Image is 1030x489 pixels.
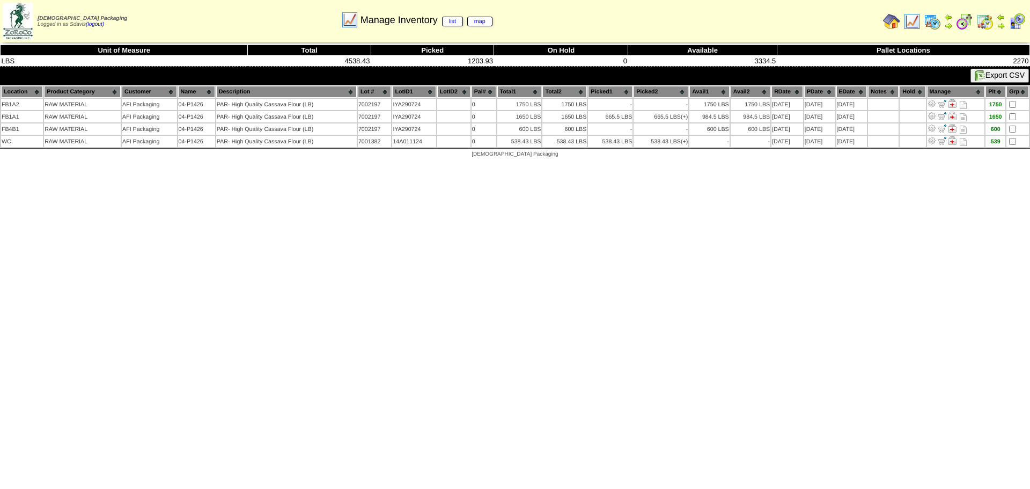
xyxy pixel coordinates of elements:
th: Lot # [358,86,392,98]
th: Available [628,45,777,56]
td: 1203.93 [371,56,494,67]
th: Location [1,86,43,98]
th: Picked2 [634,86,688,98]
td: 04-P1426 [178,123,215,135]
th: Pal# [472,86,496,98]
td: PAR- High Quality Cassava Flour (LB) [216,99,357,110]
th: Picked1 [588,86,632,98]
th: Unit of Measure [1,45,248,56]
th: Customer [122,86,176,98]
td: [DATE] [804,136,835,147]
th: Hold [900,86,925,98]
img: Move [938,112,946,120]
td: - [588,123,632,135]
img: arrowleft.gif [997,13,1005,21]
td: [DATE] [771,136,803,147]
button: Export CSV [970,69,1029,83]
td: RAW MATERIAL [44,123,121,135]
td: - [634,99,688,110]
img: calendarinout.gif [976,13,994,30]
td: 7001382 [358,136,392,147]
div: (+) [681,138,688,145]
th: Description [216,86,357,98]
i: Note [960,113,967,121]
td: 04-P1426 [178,99,215,110]
td: 1650 LBS [497,111,542,122]
a: (logout) [86,21,104,27]
td: 984.5 LBS [731,111,770,122]
td: 04-P1426 [178,136,215,147]
img: calendarblend.gif [956,13,973,30]
td: IYA290724 [392,99,436,110]
td: 538.43 LBS [542,136,587,147]
th: LotID1 [392,86,436,98]
div: (+) [681,114,688,120]
img: Manage Hold [948,99,957,108]
i: Note [960,101,967,109]
a: list [442,17,463,26]
th: Avail1 [689,86,729,98]
td: 1750 LBS [497,99,542,110]
td: [DATE] [771,123,803,135]
td: - [634,123,688,135]
td: IYA290724 [392,111,436,122]
th: Total1 [497,86,542,98]
td: RAW MATERIAL [44,99,121,110]
td: FB4B1 [1,123,43,135]
th: PDate [804,86,835,98]
th: Notes [868,86,899,98]
td: - [689,136,729,147]
img: arrowright.gif [944,21,953,30]
img: calendarcustomer.gif [1009,13,1026,30]
td: [DATE] [804,123,835,135]
td: 600 LBS [731,123,770,135]
td: AFI Packaging [122,136,176,147]
td: AFI Packaging [122,123,176,135]
td: - [588,99,632,110]
td: [DATE] [771,99,803,110]
td: 4538.43 [248,56,371,67]
th: Avail2 [731,86,770,98]
td: 665.5 LBS [588,111,632,122]
div: 539 [986,138,1005,145]
td: [DATE] [771,111,803,122]
img: Manage Hold [948,124,957,133]
td: 04-P1426 [178,111,215,122]
th: Total2 [542,86,587,98]
th: RDate [771,86,803,98]
td: 600 LBS [689,123,729,135]
th: Picked [371,45,494,56]
td: 0 [494,56,628,67]
span: [DEMOGRAPHIC_DATA] Packaging [38,16,127,21]
td: 7002197 [358,123,392,135]
td: 984.5 LBS [689,111,729,122]
img: home.gif [883,13,900,30]
th: LotID2 [437,86,470,98]
td: 14A011124 [392,136,436,147]
td: 0 [472,136,496,147]
td: LBS [1,56,248,67]
td: 3334.5 [628,56,777,67]
div: 600 [986,126,1005,133]
img: line_graph.gif [341,11,358,28]
td: PAR- High Quality Cassava Flour (LB) [216,123,357,135]
img: Manage Hold [948,136,957,145]
img: Adjust [928,124,936,133]
img: calendarprod.gif [924,13,941,30]
td: 1750 LBS [731,99,770,110]
td: 0 [472,123,496,135]
td: FB1A2 [1,99,43,110]
img: Adjust [928,112,936,120]
img: excel.gif [975,70,985,81]
img: line_graph.gif [903,13,921,30]
td: RAW MATERIAL [44,136,121,147]
td: PAR- High Quality Cassava Flour (LB) [216,111,357,122]
img: Manage Hold [948,112,957,120]
th: Grp [1006,86,1029,98]
td: [DATE] [836,136,867,147]
td: [DATE] [836,123,867,135]
span: Logged in as Sdavis [38,16,127,27]
td: 7002197 [358,99,392,110]
td: 0 [472,99,496,110]
th: Manage [927,86,985,98]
